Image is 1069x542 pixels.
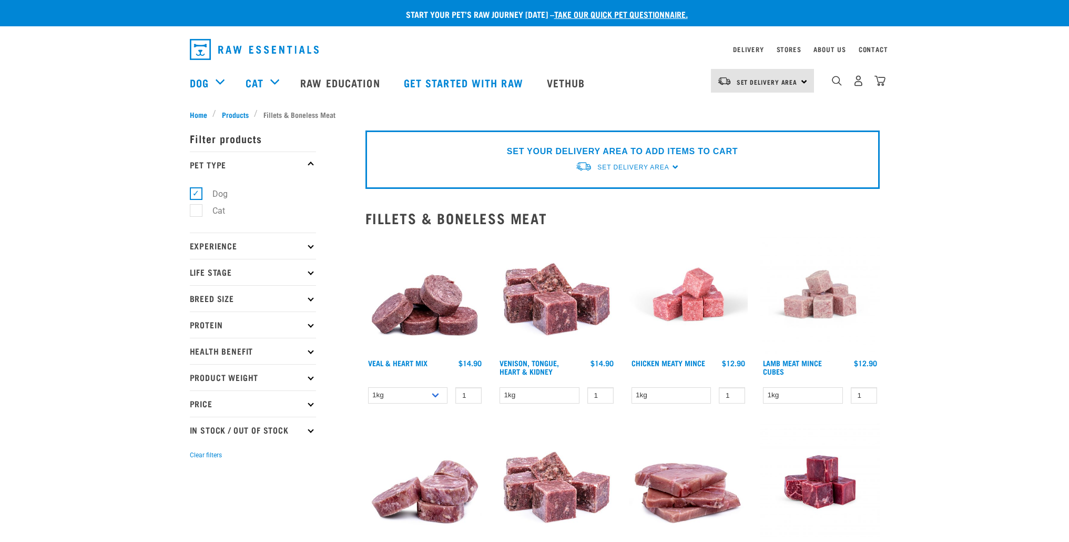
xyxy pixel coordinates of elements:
p: Pet Type [190,152,316,178]
span: Products [222,109,249,120]
button: Clear filters [190,450,222,460]
img: user.png [853,75,864,86]
img: van-moving.png [575,161,592,172]
p: Breed Size [190,285,316,312]
a: Chicken Meaty Mince [632,361,705,365]
span: Set Delivery Area [597,164,669,171]
input: 1 [587,387,614,404]
p: Experience [190,233,316,259]
label: Dog [196,187,232,200]
p: Price [190,390,316,417]
a: Get started with Raw [393,62,536,104]
a: Veal & Heart Mix [368,361,427,365]
div: $12.90 [854,359,877,367]
span: Home [190,109,207,120]
h2: Fillets & Boneless Meat [365,210,880,226]
p: Health Benefit [190,338,316,364]
a: Venison, Tongue, Heart & Kidney [500,361,559,373]
img: Beef Meat Cubes 1669 [760,423,880,542]
span: Set Delivery Area [737,80,798,84]
input: 1 [719,387,745,404]
img: home-icon@2x.png [874,75,885,86]
a: About Us [813,47,846,51]
input: 1 [851,387,877,404]
nav: dropdown navigation [181,35,888,64]
p: In Stock / Out Of Stock [190,417,316,443]
input: 1 [455,387,482,404]
img: van-moving.png [717,76,731,86]
nav: breadcrumbs [190,109,880,120]
a: Home [190,109,213,120]
a: Lamb Meat Mince Cubes [763,361,822,373]
p: SET YOUR DELIVERY AREA TO ADD ITEMS TO CART [507,145,738,158]
a: Stores [777,47,801,51]
p: Life Stage [190,259,316,285]
div: $12.90 [722,359,745,367]
a: Contact [859,47,888,51]
div: $14.90 [591,359,614,367]
img: 1160 Veal Meat Mince Medallions 01 [365,423,485,542]
label: Cat [196,204,229,217]
a: Raw Education [290,62,393,104]
img: Stack Of Raw Veal Fillets [629,423,748,542]
img: Raw Essentials Logo [190,39,319,60]
div: $14.90 [459,359,482,367]
img: Chicken Meaty Mince [629,235,748,354]
p: Product Weight [190,364,316,390]
a: Cat [246,75,263,91]
img: Pile Of Cubed Venison Tongue Mix For Pets [497,235,616,354]
a: Dog [190,75,209,91]
p: Protein [190,312,316,338]
a: Products [216,109,254,120]
a: Vethub [536,62,598,104]
a: Delivery [733,47,763,51]
img: 1152 Veal Heart Medallions 01 [365,235,485,354]
img: 1117 Venison Meat Mince 01 [497,423,616,542]
p: Filter products [190,125,316,152]
img: home-icon-1@2x.png [832,76,842,86]
img: Lamb Meat Mince [760,235,880,354]
a: take our quick pet questionnaire. [554,12,688,16]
